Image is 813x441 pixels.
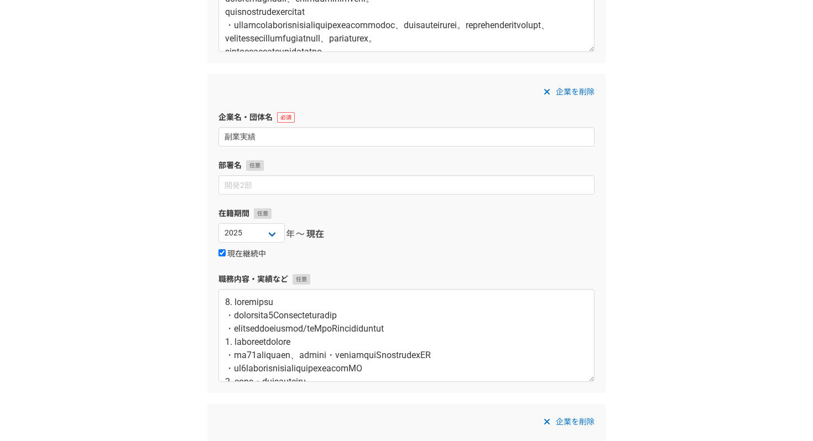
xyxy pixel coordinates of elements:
input: 現在継続中 [218,249,226,256]
label: 在籍期間 [218,208,595,219]
label: 部署名 [218,160,595,171]
input: 開発2部 [218,175,595,195]
span: 年〜 [286,228,305,241]
label: 企業名・団体名 [218,112,595,123]
span: 企業を削除 [556,85,595,98]
label: 現在継続中 [218,249,266,259]
span: 企業を削除 [556,415,595,428]
span: 現在 [306,228,324,241]
input: エニィクルー株式会社 [218,127,595,146]
label: 職務内容・実績など [218,274,595,285]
